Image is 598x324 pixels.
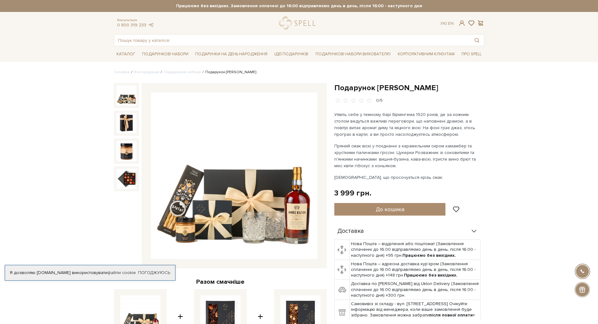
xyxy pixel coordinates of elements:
[116,169,137,189] img: Подарунок Томаса Шелбі
[114,70,130,74] a: Головна
[116,113,137,133] img: Подарунок Томаса Шелбі
[446,21,447,26] span: |
[350,240,481,260] td: Нова Пошта – відділення або поштомат (Замовлення сплаченні до 16:00 відправляємо день в день, піс...
[148,22,154,28] a: telegram
[5,270,175,276] div: Я дозволяю [DOMAIN_NAME] використовувати
[117,18,154,22] span: Консультація:
[114,278,327,286] div: Разом смачніше
[164,70,201,74] a: Подарункові набори
[193,49,270,59] a: Подарунки на День народження
[134,70,159,74] a: Вся продукція
[151,92,317,259] img: Подарунок Томаса Шелбі
[350,260,481,280] td: Нова Пошта – адресна доставка кур'єром (Замовлення сплаченні до 16:00 відправляємо день в день, п...
[334,83,484,93] h1: Подарунок [PERSON_NAME]
[402,253,456,258] b: Працюємо без вихідних.
[350,280,481,300] td: Доставка по [PERSON_NAME] від Uklon Delivery (Замовлення сплаченні до 16:00 відправляємо день в д...
[440,21,454,26] div: Ук
[138,270,170,276] a: Погоджуюсь
[448,21,454,26] a: En
[116,85,137,106] img: Подарунок Томаса Шелбі
[459,49,484,59] a: Про Spell
[114,49,138,59] a: Каталог
[376,98,383,104] div: 0/5
[279,17,318,30] a: logo
[107,270,136,275] a: файли cookie
[114,35,470,46] input: Пошук товару у каталозі
[334,111,482,138] p: Уявіть себе у темному барі Бірмінгема 1920 років, де за кожним столом ведуться важливі переговори...
[201,69,256,75] li: Подарунок [PERSON_NAME]
[114,3,484,9] strong: Працюємо без вихідних. Замовлення оплачені до 16:00 відправляємо день в день, після 16:00 - насту...
[429,312,473,318] b: після повної оплати
[337,228,364,234] span: Доставка
[313,49,393,59] a: Подарункові набори вихователю
[395,49,457,59] a: Корпоративним клієнтам
[334,143,482,169] p: Пряний смак віскі у поєднанні з карамельним сиром камамбер та хрусткими паличками гріссіні. Цукер...
[116,141,137,161] img: Подарунок Томаса Шелбі
[470,35,484,46] button: Пошук товару у каталозі
[404,272,457,278] b: Працюємо без вихідних.
[117,22,146,28] a: 0 800 319 233
[272,49,311,59] a: Ідеї подарунків
[334,188,371,198] div: 3 999 грн.
[140,49,191,59] a: Подарункові набори
[376,206,404,213] span: До кошика
[334,203,446,216] button: До кошика
[334,174,482,181] p: [DEMOGRAPHIC_DATA], що просочується крізь смак.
